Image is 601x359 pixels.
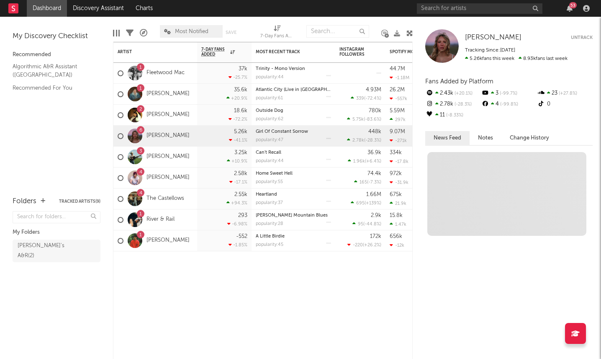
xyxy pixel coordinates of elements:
[417,3,542,14] input: Search for artists
[390,108,405,114] div: 5.59M
[146,237,190,244] a: [PERSON_NAME]
[238,213,247,218] div: 293
[390,180,408,185] div: -31.9k
[256,117,283,121] div: popularity: 62
[256,213,328,218] a: [PERSON_NAME] Mountain Blues
[226,200,247,206] div: +94.3 %
[256,234,285,239] a: A Little Birdie
[360,180,367,185] span: 165
[356,96,364,101] span: 339
[465,56,514,61] span: 5.26k fans this week
[126,21,134,45] div: Filters
[13,211,100,223] input: Search for folders...
[234,129,247,134] div: 5.26k
[256,192,331,197] div: Heartland
[347,116,381,122] div: ( )
[481,99,537,110] div: 4
[425,110,481,121] div: 11
[256,138,283,142] div: popularity: 47
[351,96,381,101] div: ( )
[390,171,402,176] div: 972k
[390,150,402,155] div: 334k
[557,91,577,96] span: +27.8 %
[256,108,331,113] div: Outside Dog
[226,30,236,35] button: Save
[306,25,369,38] input: Search...
[390,66,405,72] div: 44.7M
[390,243,404,248] div: -12k
[229,75,247,80] div: -25.7 %
[353,159,365,164] span: 1.96k
[365,96,380,101] span: -72.4 %
[175,29,208,34] span: Most Notified
[347,137,381,143] div: ( )
[229,137,247,143] div: -41.1 %
[13,83,92,93] a: Recommended For You
[256,108,283,113] a: Outside Dog
[367,171,381,176] div: 74.4k
[425,78,493,85] span: Fans Added by Platform
[356,201,365,206] span: 695
[390,192,402,197] div: 675k
[465,34,521,42] a: [PERSON_NAME]
[256,150,281,155] a: Can't Recall
[390,201,406,206] div: 21.9k
[256,75,284,80] div: popularity: 44
[390,213,403,218] div: 15.8k
[146,174,190,181] a: [PERSON_NAME]
[348,158,381,164] div: ( )
[367,150,381,155] div: 36.9k
[339,47,369,57] div: Instagram Followers
[569,2,577,8] div: 53
[368,129,381,134] div: 448k
[226,96,247,101] div: +20.9 %
[256,150,331,155] div: Can't Recall
[390,75,409,80] div: -1.18M
[352,117,364,122] span: 5.75k
[390,117,406,122] div: 297k
[146,90,190,98] a: [PERSON_NAME]
[390,138,407,143] div: -271k
[256,180,283,184] div: popularity: 55
[13,240,100,262] a: [PERSON_NAME]'s A&R(2)
[146,70,185,77] a: Fleetwood Mac
[371,213,381,218] div: 2.9k
[347,242,381,248] div: ( )
[201,47,228,57] span: 7-Day Fans Added
[256,88,331,92] div: Atlantic City (Live in Jersey) [feat. Bruce Springsteen and Kings of Leon]
[390,159,408,164] div: -17.8k
[365,138,380,143] span: -28.3 %
[256,159,284,163] div: popularity: 44
[501,131,557,145] button: Change History
[465,56,568,61] span: 8.93k fans last week
[13,62,92,79] a: Algorithmic A&R Assistant ([GEOGRAPHIC_DATA])
[368,180,380,185] span: -7.3 %
[390,87,405,93] div: 26.2M
[234,192,247,197] div: 2.55k
[358,222,363,227] span: 95
[227,221,247,227] div: -6.98 %
[13,31,100,41] div: My Discovery Checklist
[537,88,593,99] div: 23
[366,201,380,206] span: +139 %
[146,216,175,223] a: River & Rail
[227,158,247,164] div: +10.9 %
[234,171,247,176] div: 2.58k
[256,234,331,239] div: A Little Birdie
[146,111,190,119] a: [PERSON_NAME]
[425,88,481,99] div: 2.43k
[256,243,283,247] div: popularity: 45
[13,50,100,60] div: Recommended
[365,222,380,227] span: -44.8 %
[146,153,190,160] a: [PERSON_NAME]
[390,129,405,134] div: 9.07M
[453,91,473,96] span: +20.1 %
[354,179,381,185] div: ( )
[256,171,331,176] div: Home Sweet Hell
[229,116,247,122] div: -72.2 %
[256,67,331,71] div: Trinity - Mono Version
[366,159,380,164] span: +6.4 %
[118,49,180,54] div: Artist
[390,234,402,239] div: 656k
[352,138,364,143] span: 2.78k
